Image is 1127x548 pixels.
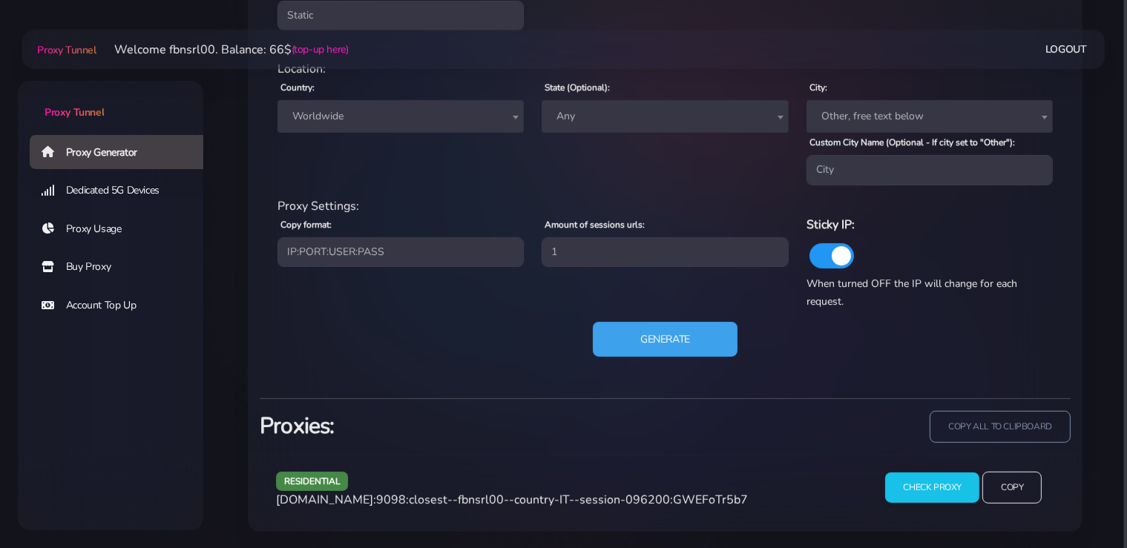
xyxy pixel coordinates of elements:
[885,472,979,503] input: Check Proxy
[545,218,645,231] label: Amount of sessions urls:
[809,136,1015,149] label: Custom City Name (Optional - If city set to "Other"):
[545,81,610,94] label: State (Optional):
[34,38,96,62] a: Proxy Tunnel
[806,277,1017,308] span: When turned OFF the IP will change for each request.
[806,155,1053,185] input: City
[30,288,215,323] a: Account Top Up
[809,81,827,94] label: City:
[806,100,1053,133] span: Other, free text below
[815,106,1044,127] span: Other, free text below
[1045,36,1087,63] a: Logout
[292,42,349,57] a: (top-up here)
[806,215,1053,234] h6: Sticky IP:
[280,218,332,231] label: Copy format:
[30,250,215,284] a: Buy Proxy
[269,60,1062,78] div: Location:
[45,105,104,119] span: Proxy Tunnel
[37,43,96,57] span: Proxy Tunnel
[551,106,779,127] span: Any
[276,492,748,508] span: [DOMAIN_NAME]:9098:closest--fbnsrl00--country-IT--session-096200:GWEFoTr5b7
[276,472,349,490] span: residential
[1055,476,1108,529] iframe: Webchat Widget
[260,411,657,441] h3: Proxies:
[286,106,515,127] span: Worldwide
[277,100,524,133] span: Worldwide
[18,81,203,120] a: Proxy Tunnel
[982,472,1042,504] input: Copy
[280,81,315,94] label: Country:
[269,197,1062,215] div: Proxy Settings:
[930,411,1071,443] input: copy all to clipboard
[96,41,349,59] li: Welcome fbnsrl00. Balance: 66$
[30,174,215,208] a: Dedicated 5G Devices
[593,322,737,357] button: Generate
[542,100,788,133] span: Any
[30,212,215,246] a: Proxy Usage
[30,135,215,169] a: Proxy Generator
